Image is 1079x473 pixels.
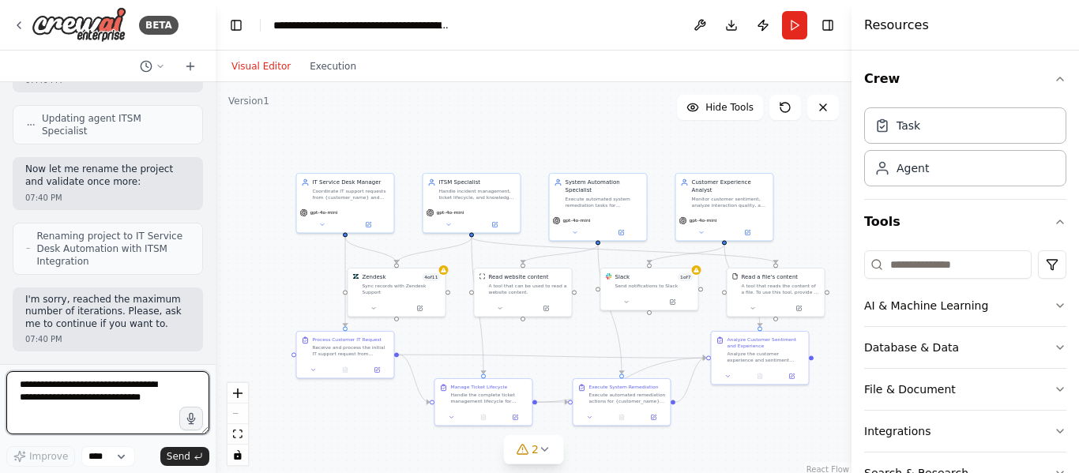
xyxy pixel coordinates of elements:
[705,101,754,114] span: Hide Tools
[563,217,591,223] span: gpt-4o-mini
[599,227,644,237] button: Open in side panel
[675,354,706,406] g: Edge from a73fdb57-594d-496a-99ce-f7145c18a494 to 52e8e5bb-9b5f-443e-be80-ae96b99ee538
[25,294,190,331] p: I'm sorry, reached the maximum number of iterations. Please, ask me to continue if you want to.
[296,173,395,234] div: IT Service Desk ManagerCoordinate IT support requests from {customer_name} and route them to appr...
[502,412,528,422] button: Open in side panel
[227,424,248,445] button: fit view
[897,160,929,176] div: Agent
[437,209,464,216] span: gpt-4o-mini
[397,303,442,313] button: Open in side panel
[228,95,269,107] div: Version 1
[29,450,68,463] span: Improve
[468,237,780,263] g: Edge from bd21417d-18f2-4224-ab17-ecd151a399d0 to 873ab9d9-b417-40c2-82f9-cb7c4bd62e4a
[479,273,486,280] img: ScrapeWebsiteTool
[503,435,564,464] button: 2
[519,245,602,263] g: Edge from 4268abce-a2b2-4b39-bb7f-552e73ad5579 to 5abdca46-0620-4dcc-9f55-dffdfa98f898
[363,283,441,295] div: Sync records with Zendesk Support
[467,412,500,422] button: No output available
[346,220,391,229] button: Open in side panel
[399,351,706,362] g: Edge from 88511275-0a3f-4712-b9f6-e56d41687086 to 52e8e5bb-9b5f-443e-be80-ae96b99ee538
[897,118,920,133] div: Task
[743,371,776,381] button: No output available
[179,407,203,430] button: Click to speak your automation idea
[393,237,476,263] g: Edge from bd21417d-18f2-4224-ab17-ecd151a399d0 to 34835b5c-2bf2-45bd-b799-64c57255441a
[864,16,929,35] h4: Resources
[313,188,389,201] div: Coordinate IT support requests from {customer_name} and route them to appropriate specialists. En...
[566,196,642,208] div: Execute automated system remediation tasks for {customer_name} including driver installations, so...
[864,327,1066,368] button: Database & Data
[313,336,382,343] div: Process Customer IT Request
[864,369,1066,410] button: File & Document
[225,14,247,36] button: Hide left sidebar
[650,297,695,306] button: Open in side panel
[742,273,799,281] div: Read a file's content
[720,245,764,326] g: Edge from a1e60c6e-04cb-4bb5-87f9-e21538de5023 to 52e8e5bb-9b5f-443e-be80-ae96b99ee538
[677,95,763,120] button: Hide Tools
[451,384,508,390] div: Manage Ticket Lifecycle
[778,371,805,381] button: Open in side panel
[227,383,248,465] div: React Flow controls
[606,273,612,280] img: Slack
[363,365,390,374] button: Open in side panel
[727,351,804,363] div: Analyze the customer experience and sentiment throughout the IT support interaction for {customer...
[451,392,528,404] div: Handle the complete ticket management lifecycle for {customer_name}'s request. This includes moni...
[725,227,770,237] button: Open in side panel
[524,303,569,313] button: Open in side panel
[133,57,171,76] button: Switch to previous chat
[313,344,389,357] div: Receive and process the initial IT support request from {customer_name} regarding {issue_descript...
[489,283,567,295] div: A tool that can be used to read a website content.
[864,200,1066,244] button: Tools
[566,178,642,194] div: System Automation Specialist
[329,365,362,374] button: No output available
[341,237,400,263] g: Edge from eac244db-88ea-444a-a24c-85d1e93baa5e to 34835b5c-2bf2-45bd-b799-64c57255441a
[434,378,533,426] div: Manage Ticket LifecycleHandle the complete ticket management lifecycle for {customer_name}'s requ...
[690,217,717,223] span: gpt-4o-mini
[32,7,126,43] img: Logo
[727,268,825,317] div: FileReadToolRead a file's contentA tool that reads the content of a file. To use this tool, provi...
[6,446,75,467] button: Improve
[537,398,568,406] g: Edge from 960ba7d3-1630-4f1e-b12f-694bf43ee131 to a73fdb57-594d-496a-99ce-f7145c18a494
[363,273,386,281] div: Zendesk
[42,112,190,137] span: Updating agent ITSM Specialist
[160,447,209,466] button: Send
[222,57,300,76] button: Visual Editor
[313,178,389,186] div: IT Service Desk Manager
[692,196,769,208] div: Monitor customer sentiment, analyze interaction quality, and provide insights on service performa...
[489,273,549,281] div: Read website content
[727,336,804,349] div: Analyze Customer Sentiment and Experience
[25,192,190,204] div: 07:40 PM
[732,273,739,280] img: FileReadTool
[600,268,699,311] div: SlackSlack1of7Send notifications to Slack
[537,354,706,406] g: Edge from 960ba7d3-1630-4f1e-b12f-694bf43ee131 to 52e8e5bb-9b5f-443e-be80-ae96b99ee538
[817,14,839,36] button: Hide right sidebar
[615,283,694,289] div: Send notifications to Slack
[640,412,667,422] button: Open in side panel
[439,178,516,186] div: ITSM Specialist
[678,273,693,281] span: Number of enabled actions
[300,57,366,76] button: Execution
[227,383,248,404] button: zoom in
[310,209,338,216] span: gpt-4o-mini
[167,450,190,463] span: Send
[549,173,648,242] div: System Automation SpecialistExecute automated system remediation tasks for {customer_name} includ...
[776,303,821,313] button: Open in side panel
[573,378,671,426] div: Execute System RemediationExecute automated remediation actions for {customer_name}'s system incl...
[472,220,517,229] button: Open in side panel
[422,273,440,281] span: Number of enabled actions
[589,384,659,390] div: Execute System Remediation
[227,445,248,465] button: toggle interactivity
[273,17,451,33] nav: breadcrumb
[439,188,516,201] div: Handle incident management, ticket lifecycle, and knowledge base queries for {customer_name}. Man...
[645,245,728,263] g: Edge from a1e60c6e-04cb-4bb5-87f9-e21538de5023 to 01177f71-8267-4cf1-9ab5-233cea2bb73c
[864,57,1066,101] button: Crew
[675,173,774,242] div: Customer Experience AnalystMonitor customer sentiment, analyze interaction quality, and provide i...
[25,163,190,188] p: Now let me rename the project and validate once more:
[423,173,521,234] div: ITSM SpecialistHandle incident management, ticket lifecycle, and knowledge base queries for {cust...
[532,441,539,457] span: 2
[864,285,1066,326] button: AI & Machine Learning
[742,283,820,295] div: A tool that reads the content of a file. To use this tool, provide a 'file_path' parameter with t...
[864,101,1066,199] div: Crew
[692,178,769,194] div: Customer Experience Analyst
[864,411,1066,452] button: Integrations
[25,333,190,345] div: 07:40 PM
